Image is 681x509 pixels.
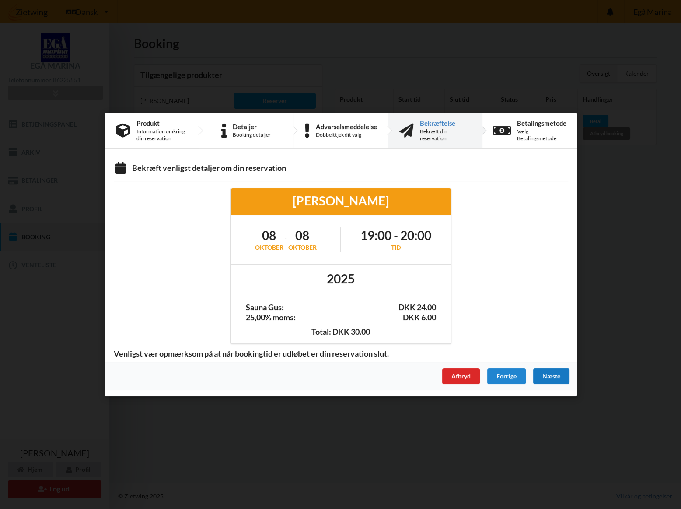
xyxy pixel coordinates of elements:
div: oktober [288,243,316,252]
div: 25,00% moms: [245,312,295,322]
div: [PERSON_NAME] [237,193,444,209]
h1: 08 [255,227,283,243]
div: DKK 24.00 [398,302,436,312]
div: oktober [255,243,283,252]
div: Vælg Betalingsmetode [517,128,566,142]
div: Afbryd [442,368,479,384]
div: Booking detaljer [233,131,271,138]
span: - [284,234,286,241]
div: Bekræft din reservation [420,128,471,142]
div: Bekræftelse [420,120,471,127]
div: Dobbelttjek dit valg [315,131,377,138]
div: Forrige [487,368,525,384]
h1: 2025 [327,271,355,286]
div: Næste [533,368,569,384]
div: Tid [360,243,431,252]
div: DKK 6.00 [402,312,436,322]
div: Produkt [136,120,187,127]
div: Sauna Gus: [245,302,283,312]
span: Venligst vær opmærksom på at når bookingtid er udløbet er din reservation slut. [108,349,395,359]
div: Detaljer [233,123,271,130]
div: Information omkring din reservation [136,128,187,142]
div: Advarselsmeddelelse [315,123,377,130]
div: Betalingsmetode [517,120,566,127]
div: Total: DKK 30.00 [237,298,444,337]
h1: 19:00 - 20:00 [360,227,431,243]
h1: 08 [288,227,316,243]
div: Bekræft venligst detaljer om din reservation [114,163,568,175]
